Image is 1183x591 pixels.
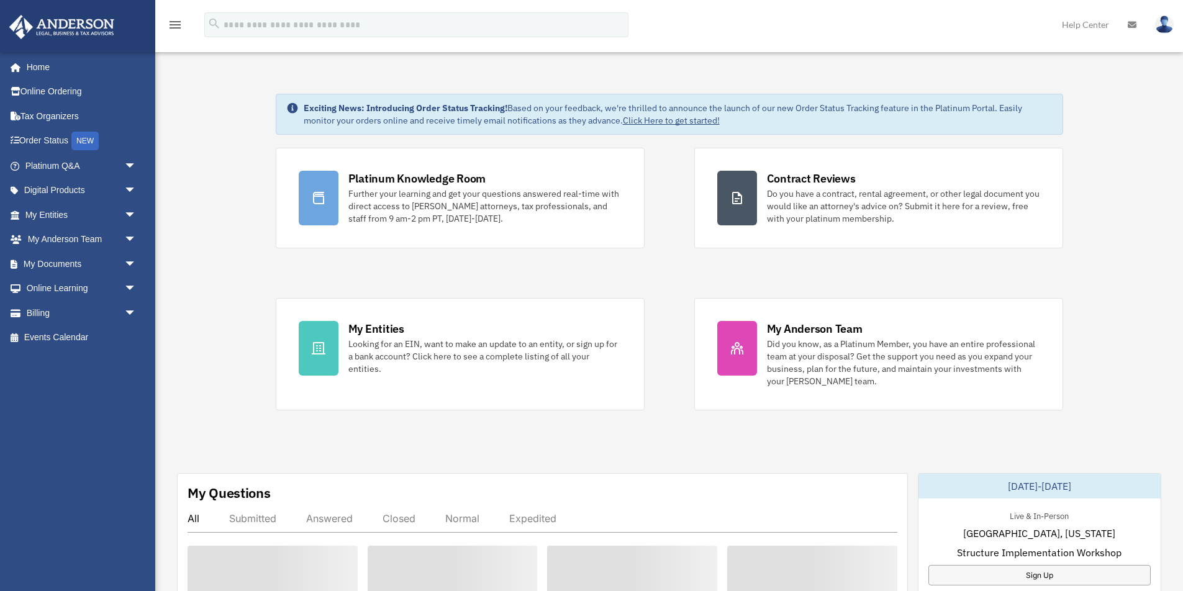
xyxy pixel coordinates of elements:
[1155,16,1174,34] img: User Pic
[1000,508,1079,521] div: Live & In-Person
[304,102,1053,127] div: Based on your feedback, we're thrilled to announce the launch of our new Order Status Tracking fe...
[348,338,622,375] div: Looking for an EIN, want to make an update to an entity, or sign up for a bank account? Click her...
[9,227,155,252] a: My Anderson Teamarrow_drop_down
[276,298,645,410] a: My Entities Looking for an EIN, want to make an update to an entity, or sign up for a bank accoun...
[9,325,155,350] a: Events Calendar
[918,474,1161,499] div: [DATE]-[DATE]
[9,178,155,203] a: Digital Productsarrow_drop_down
[188,512,199,525] div: All
[124,276,149,302] span: arrow_drop_down
[694,148,1063,248] a: Contract Reviews Do you have a contract, rental agreement, or other legal document you would like...
[71,132,99,150] div: NEW
[124,202,149,228] span: arrow_drop_down
[383,512,415,525] div: Closed
[168,17,183,32] i: menu
[9,251,155,276] a: My Documentsarrow_drop_down
[207,17,221,30] i: search
[509,512,556,525] div: Expedited
[9,300,155,325] a: Billingarrow_drop_down
[9,153,155,178] a: Platinum Q&Aarrow_drop_down
[348,321,404,336] div: My Entities
[9,276,155,301] a: Online Learningarrow_drop_down
[445,512,479,525] div: Normal
[348,171,486,186] div: Platinum Knowledge Room
[304,102,507,114] strong: Exciting News: Introducing Order Status Tracking!
[767,171,856,186] div: Contract Reviews
[348,187,622,225] div: Further your learning and get your questions answered real-time with direct access to [PERSON_NAM...
[168,22,183,32] a: menu
[124,300,149,326] span: arrow_drop_down
[9,202,155,227] a: My Entitiesarrow_drop_down
[767,321,863,336] div: My Anderson Team
[276,148,645,248] a: Platinum Knowledge Room Further your learning and get your questions answered real-time with dire...
[124,251,149,277] span: arrow_drop_down
[767,338,1040,387] div: Did you know, as a Platinum Member, you have an entire professional team at your disposal? Get th...
[229,512,276,525] div: Submitted
[9,129,155,154] a: Order StatusNEW
[124,227,149,253] span: arrow_drop_down
[963,526,1115,541] span: [GEOGRAPHIC_DATA], [US_STATE]
[928,565,1151,585] a: Sign Up
[6,15,118,39] img: Anderson Advisors Platinum Portal
[124,178,149,204] span: arrow_drop_down
[767,187,1040,225] div: Do you have a contract, rental agreement, or other legal document you would like an attorney's ad...
[623,115,720,126] a: Click Here to get started!
[124,153,149,179] span: arrow_drop_down
[188,484,271,502] div: My Questions
[9,55,149,79] a: Home
[306,512,353,525] div: Answered
[9,79,155,104] a: Online Ordering
[694,298,1063,410] a: My Anderson Team Did you know, as a Platinum Member, you have an entire professional team at your...
[9,104,155,129] a: Tax Organizers
[957,545,1122,560] span: Structure Implementation Workshop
